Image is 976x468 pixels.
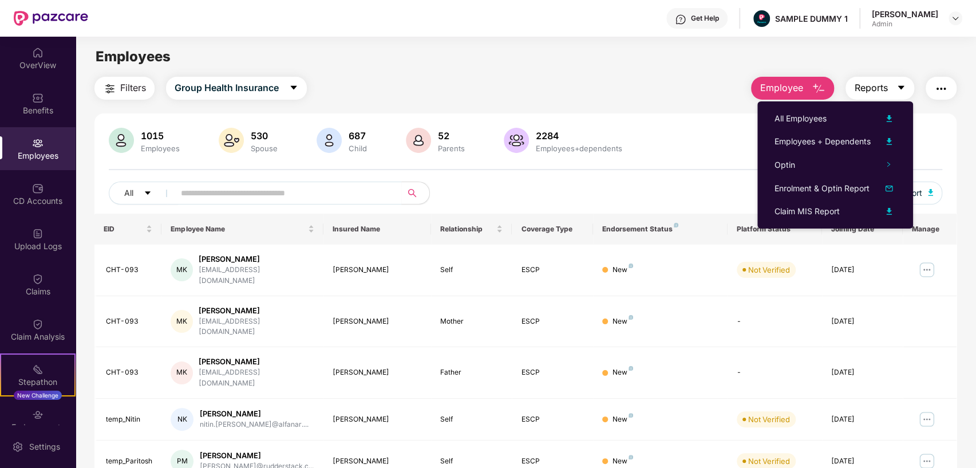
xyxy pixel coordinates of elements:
div: [EMAIL_ADDRESS][DOMAIN_NAME] [199,316,314,338]
div: [PERSON_NAME] [333,414,422,425]
div: MK [171,258,193,281]
div: ESCP [521,456,583,467]
img: svg+xml;base64,PHN2ZyB4bWxucz0iaHR0cDovL3d3dy53My5vcmcvMjAwMC9zdmciIHdpZHRoPSI4IiBoZWlnaHQ9IjgiIH... [629,455,633,459]
img: svg+xml;base64,PHN2ZyB4bWxucz0iaHR0cDovL3d3dy53My5vcmcvMjAwMC9zdmciIHhtbG5zOnhsaW5rPSJodHRwOi8vd3... [812,82,825,96]
div: [DATE] [831,367,894,378]
div: Self [440,456,503,467]
div: Father [440,367,503,378]
div: Self [440,265,503,276]
div: Endorsement Status [602,225,718,234]
th: Coverage Type [512,214,592,245]
div: [PERSON_NAME] [199,450,313,461]
img: New Pazcare Logo [14,11,88,26]
img: svg+xml;base64,PHN2ZyB4bWxucz0iaHR0cDovL3d3dy53My5vcmcvMjAwMC9zdmciIHhtbG5zOnhsaW5rPSJodHRwOi8vd3... [317,128,342,153]
img: svg+xml;base64,PHN2ZyBpZD0iU2V0dGluZy0yMHgyMCIgeG1sbnM9Imh0dHA6Ly93d3cudzMub3JnLzIwMDAvc3ZnIiB3aW... [12,441,23,453]
div: New [613,316,633,327]
img: svg+xml;base64,PHN2ZyBpZD0iSGVscC0zMngzMiIgeG1sbnM9Imh0dHA6Ly93d3cudzMub3JnLzIwMDAvc3ZnIiB3aWR0aD... [675,14,686,25]
img: svg+xml;base64,PHN2ZyBpZD0iRW5kb3JzZW1lbnRzIiB4bWxucz0iaHR0cDovL3d3dy53My5vcmcvMjAwMC9zdmciIHdpZH... [32,409,44,420]
div: [PERSON_NAME] [333,367,422,378]
button: Allcaret-down [109,182,179,204]
img: svg+xml;base64,PHN2ZyB4bWxucz0iaHR0cDovL3d3dy53My5vcmcvMjAwMC9zdmciIHhtbG5zOnhsaW5rPSJodHRwOi8vd3... [219,128,244,153]
div: 1015 [139,130,182,141]
div: 687 [346,130,369,141]
img: svg+xml;base64,PHN2ZyB4bWxucz0iaHR0cDovL3d3dy53My5vcmcvMjAwMC9zdmciIHdpZHRoPSIyNCIgaGVpZ2h0PSIyNC... [103,82,117,96]
div: New [613,367,633,378]
img: svg+xml;base64,PHN2ZyB4bWxucz0iaHR0cDovL3d3dy53My5vcmcvMjAwMC9zdmciIHhtbG5zOnhsaW5rPSJodHRwOi8vd3... [109,128,134,153]
div: temp_Paritosh [106,456,153,467]
button: search [401,182,430,204]
div: nitin.[PERSON_NAME]@alfanar.... [199,419,308,430]
div: CHT-093 [106,367,153,378]
div: MK [171,361,193,384]
div: Child [346,144,369,153]
img: svg+xml;base64,PHN2ZyB4bWxucz0iaHR0cDovL3d3dy53My5vcmcvMjAwMC9zdmciIHhtbG5zOnhsaW5rPSJodHRwOi8vd3... [928,189,934,196]
div: [PERSON_NAME] [872,9,938,19]
img: svg+xml;base64,PHN2ZyBpZD0iQ2xhaW0iIHhtbG5zPSJodHRwOi8vd3d3LnczLm9yZy8yMDAwL3N2ZyIgd2lkdGg9IjIwIi... [32,318,44,330]
div: SAMPLE DUMMY 1 [775,13,848,24]
img: svg+xml;base64,PHN2ZyB4bWxucz0iaHR0cDovL3d3dy53My5vcmcvMjAwMC9zdmciIHdpZHRoPSI4IiBoZWlnaHQ9IjgiIH... [629,366,633,371]
div: ESCP [521,367,583,378]
span: EID [104,225,144,234]
span: Employee Name [171,225,305,234]
span: search [401,188,424,198]
img: svg+xml;base64,PHN2ZyBpZD0iQ0RfQWNjb3VudHMiIGRhdGEtbmFtZT0iQ0QgQWNjb3VudHMiIHhtbG5zPSJodHRwOi8vd3... [32,183,44,194]
div: Not Verified [748,455,790,467]
div: [EMAIL_ADDRESS][DOMAIN_NAME] [199,265,314,286]
img: svg+xml;base64,PHN2ZyB4bWxucz0iaHR0cDovL3d3dy53My5vcmcvMjAwMC9zdmciIHdpZHRoPSI4IiBoZWlnaHQ9IjgiIH... [674,223,678,227]
button: Reportscaret-down [845,77,914,100]
div: Stepathon [1,376,74,388]
span: caret-down [896,83,906,93]
img: Pazcare_Alternative_logo-01-01.png [753,10,770,27]
div: 530 [248,130,280,141]
div: [PERSON_NAME] [199,254,314,265]
th: Insured Name [323,214,431,245]
div: Settings [26,441,64,453]
img: svg+xml;base64,PHN2ZyB4bWxucz0iaHR0cDovL3d3dy53My5vcmcvMjAwMC9zdmciIHdpZHRoPSI4IiBoZWlnaHQ9IjgiIH... [629,264,633,268]
img: svg+xml;base64,PHN2ZyB4bWxucz0iaHR0cDovL3d3dy53My5vcmcvMjAwMC9zdmciIHhtbG5zOnhsaW5rPSJodHRwOi8vd3... [504,128,529,153]
img: svg+xml;base64,PHN2ZyBpZD0iVXBsb2FkX0xvZ3MiIGRhdGEtbmFtZT0iVXBsb2FkIExvZ3MiIHhtbG5zPSJodHRwOi8vd3... [32,228,44,239]
div: [PERSON_NAME] [333,456,422,467]
div: [DATE] [831,316,894,327]
img: manageButton [918,410,936,428]
th: Employee Name [161,214,323,245]
div: [PERSON_NAME] [199,408,308,419]
span: Group Health Insurance [175,81,279,95]
button: Employee [751,77,834,100]
img: svg+xml;base64,PHN2ZyB4bWxucz0iaHR0cDovL3d3dy53My5vcmcvMjAwMC9zdmciIHdpZHRoPSI4IiBoZWlnaHQ9IjgiIH... [629,413,633,418]
div: New [613,265,633,276]
span: Employees [96,48,171,65]
div: Enrolment & Optin Report [775,182,870,195]
div: [PERSON_NAME] [199,356,314,367]
div: Claim MIS Report [775,205,840,218]
div: [PERSON_NAME] [333,316,422,327]
div: CHT-093 [106,316,153,327]
span: right [886,162,891,167]
div: [DATE] [831,456,894,467]
span: Employee [760,81,803,95]
th: Manage [903,214,957,245]
div: [PERSON_NAME] [333,265,422,276]
div: Employees+dependents [534,144,625,153]
img: svg+xml;base64,PHN2ZyB4bWxucz0iaHR0cDovL3d3dy53My5vcmcvMjAwMC9zdmciIHhtbG5zOnhsaW5rPSJodHRwOi8vd3... [406,128,431,153]
div: Mother [440,316,503,327]
img: svg+xml;base64,PHN2ZyB4bWxucz0iaHR0cDovL3d3dy53My5vcmcvMjAwMC9zdmciIHhtbG5zOnhsaW5rPSJodHRwOi8vd3... [882,135,896,148]
div: Platform Status [737,225,813,234]
div: Spouse [248,144,280,153]
div: Not Verified [748,414,790,425]
span: caret-down [289,83,298,93]
div: Employees + Dependents [775,135,871,148]
img: svg+xml;base64,PHN2ZyB4bWxucz0iaHR0cDovL3d3dy53My5vcmcvMjAwMC9zdmciIHhtbG5zOnhsaW5rPSJodHRwOi8vd3... [882,182,896,195]
div: 52 [436,130,467,141]
div: [PERSON_NAME] [199,305,314,316]
td: - [728,296,822,348]
div: Self [440,414,503,425]
div: CHT-093 [106,265,153,276]
span: Optin [775,160,795,170]
img: svg+xml;base64,PHN2ZyBpZD0iRW1wbG95ZWVzIiB4bWxucz0iaHR0cDovL3d3dy53My5vcmcvMjAwMC9zdmciIHdpZHRoPS... [32,137,44,149]
img: svg+xml;base64,PHN2ZyB4bWxucz0iaHR0cDovL3d3dy53My5vcmcvMjAwMC9zdmciIHdpZHRoPSI4IiBoZWlnaHQ9IjgiIH... [629,315,633,320]
div: Parents [436,144,467,153]
button: Group Health Insurancecaret-down [166,77,307,100]
th: Relationship [431,214,512,245]
div: Not Verified [748,264,790,276]
img: svg+xml;base64,PHN2ZyBpZD0iQ2xhaW0iIHhtbG5zPSJodHRwOi8vd3d3LnczLm9yZy8yMDAwL3N2ZyIgd2lkdGg9IjIwIi... [32,273,44,285]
